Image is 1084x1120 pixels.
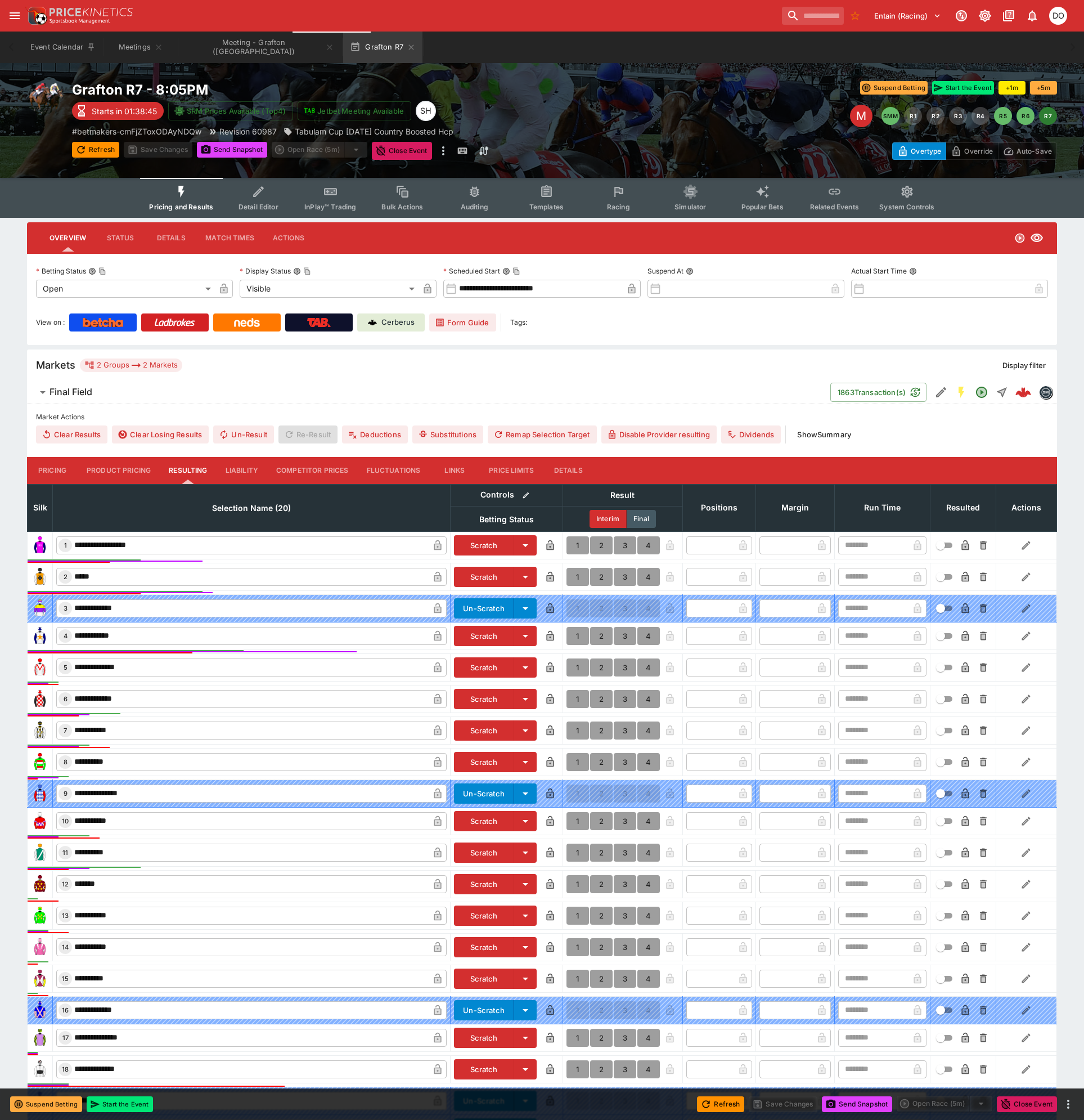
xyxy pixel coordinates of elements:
[278,425,338,443] span: Re-Result
[697,1096,744,1112] button: Refresh
[590,690,613,708] button: 2
[614,907,636,925] button: 3
[975,6,995,26] button: Toggle light/dark mode
[932,81,994,95] button: Start the Event
[1046,3,1070,28] button: Daniel Olerenshaw
[590,875,613,893] button: 2
[846,7,864,25] button: No Bookmarks
[429,457,480,484] button: Links
[1015,384,1031,400] div: 21e83e49-1756-442a-8a80-f8c979039735
[590,658,613,677] button: 2
[5,6,25,26] button: open drawer
[50,8,133,16] img: PriceKinetics
[614,875,636,893] button: 3
[140,178,943,218] div: Event type filters
[31,722,49,740] img: runner 7
[219,126,277,137] p: Revision 60987
[27,457,78,484] button: Pricing
[295,126,453,137] p: Tabulam Cup [DATE] Country Boosted Hcp
[31,627,49,645] img: runner 4
[614,690,636,708] button: 3
[590,938,613,956] button: 2
[637,1029,660,1047] button: 4
[563,484,682,506] th: Result
[590,722,613,740] button: 2
[488,425,597,443] button: Remap Selection Target
[179,32,341,63] button: Meeting - Grafton (AUS)
[614,844,636,862] button: 3
[60,880,71,888] span: 12
[272,142,367,158] div: split button
[949,107,967,125] button: R3
[480,457,543,484] button: Price Limits
[31,568,49,586] img: runner 2
[160,457,216,484] button: Resulting
[429,313,496,331] a: Form Guide
[992,382,1012,402] button: Straight
[381,203,423,211] span: Bulk Actions
[31,690,49,708] img: runner 6
[590,1060,613,1078] button: 2
[31,970,49,988] img: runner 15
[502,267,510,275] button: Scheduled StartCopy To Clipboard
[36,359,75,371] h5: Markets
[454,874,514,894] button: Scratch
[454,689,514,709] button: Scratch
[590,536,613,554] button: 2
[782,7,844,25] input: search
[892,142,1057,160] div: Start From
[60,817,71,825] span: 10
[614,722,636,740] button: 3
[614,627,636,645] button: 3
[755,484,834,531] th: Margin
[867,7,948,25] button: Select Tenant
[61,573,70,581] span: 2
[454,626,514,646] button: Scratch
[412,425,483,443] button: Substitutions
[50,386,92,398] h6: Final Field
[881,107,899,125] button: SMM
[590,753,613,771] button: 2
[1030,81,1057,95] button: +5m
[860,81,928,95] button: Suspend Betting
[41,225,95,252] button: Overview
[614,568,636,586] button: 3
[590,844,613,862] button: 2
[78,457,160,484] button: Product Pricing
[31,875,49,893] img: runner 12
[416,101,436,121] div: Scott Hunt
[298,101,411,120] button: Jetbet Meeting Available
[36,425,107,443] button: Clear Results
[512,267,520,275] button: Copy To Clipboard
[98,267,106,275] button: Copy To Clipboard
[566,753,589,771] button: 1
[590,812,613,830] button: 2
[741,203,784,211] span: Popular Bets
[566,627,589,645] button: 1
[31,658,49,677] img: runner 5
[830,383,926,402] button: 1863Transaction(s)
[996,484,1056,531] th: Actions
[62,541,69,549] span: 1
[951,6,971,26] button: Connected to PK
[614,658,636,677] button: 3
[196,225,263,252] button: Match Times
[31,753,49,771] img: runner 8
[303,267,311,275] button: Copy To Clipboard
[36,409,1048,425] label: Market Actions
[61,790,70,798] span: 9
[10,1096,82,1112] button: Suspend Betting
[607,203,630,211] span: Racing
[87,1096,153,1112] button: Start the Event
[50,19,110,24] img: Sportsbook Management
[31,1060,49,1078] img: runner 18
[31,938,49,956] img: runner 14
[519,488,533,503] button: Bulk edit
[566,1060,589,1078] button: 1
[454,1059,514,1079] button: Scratch
[437,142,450,160] button: more
[112,425,209,443] button: Clear Losing Results
[686,267,694,275] button: Suspend At
[566,875,589,893] button: 1
[637,536,660,554] button: 4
